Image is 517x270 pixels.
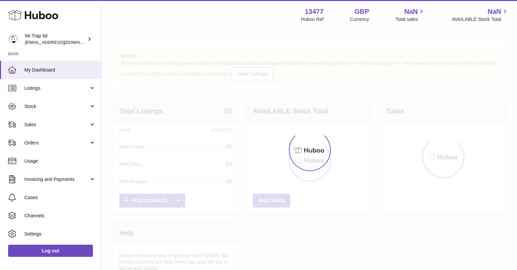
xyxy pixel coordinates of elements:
[24,194,96,201] span: Cases
[452,7,509,23] a: NaN AVAILABLE Stock Total
[301,16,324,23] div: Huboo Ref
[24,103,89,110] span: Stock
[354,7,369,16] strong: GBP
[8,34,18,44] img: office@grabacz.eu
[24,140,89,146] span: Orders
[24,158,96,164] span: Usage
[24,231,96,237] span: Settings
[25,39,99,45] span: [EMAIL_ADDRESS][DOMAIN_NAME]
[24,85,89,91] span: Listings
[395,7,425,23] a: NaN Total sales
[350,16,369,23] div: Currency
[24,213,96,219] span: Channels
[25,33,86,46] div: Mr.Trap ltd
[404,7,418,16] span: NaN
[24,122,89,128] span: Sales
[305,7,324,16] strong: 13477
[488,7,501,16] span: NaN
[24,176,89,183] span: Invoicing and Payments
[8,245,93,257] a: Log out
[24,67,96,73] span: My Dashboard
[452,16,509,23] span: AVAILABLE Stock Total
[395,16,425,23] span: Total sales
